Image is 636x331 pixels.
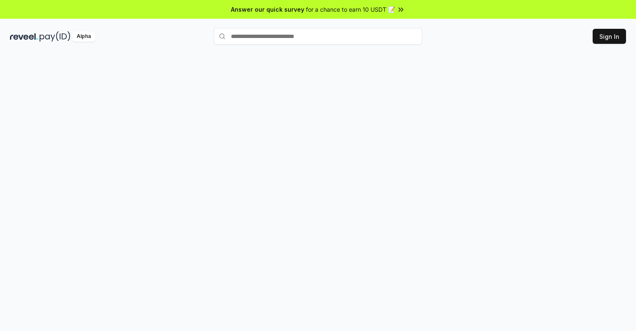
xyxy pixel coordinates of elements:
[10,31,38,42] img: reveel_dark
[593,29,626,44] button: Sign In
[72,31,95,42] div: Alpha
[231,5,304,14] span: Answer our quick survey
[40,31,70,42] img: pay_id
[306,5,395,14] span: for a chance to earn 10 USDT 📝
